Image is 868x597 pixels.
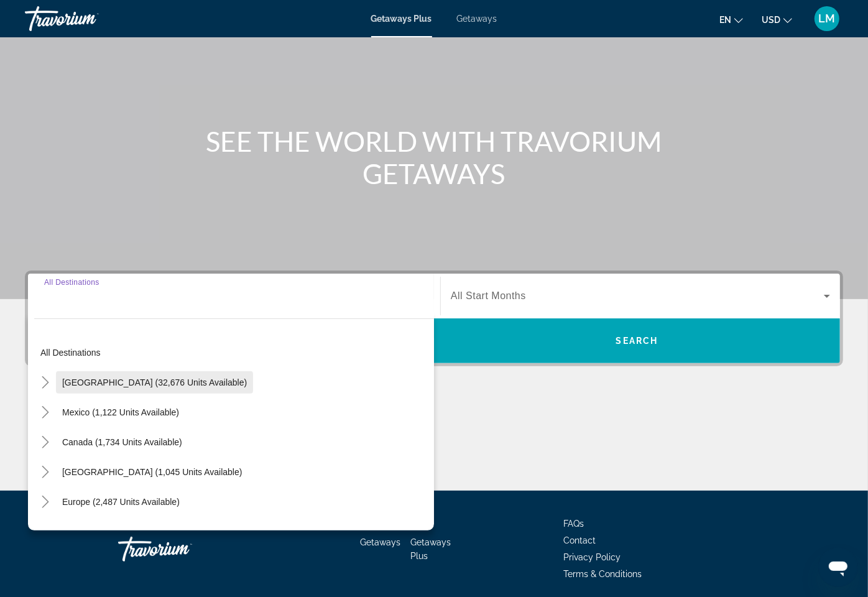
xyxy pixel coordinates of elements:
[563,552,621,562] a: Privacy Policy
[34,432,56,453] button: Toggle Canada (1,734 units available)
[34,461,56,483] button: Toggle Caribbean & Atlantic Islands (1,045 units available)
[28,274,840,363] div: Search widget
[451,290,526,301] span: All Start Months
[819,12,836,25] span: LM
[201,125,667,190] h1: SEE THE WORLD WITH TRAVORIUM GETAWAYS
[56,521,241,543] button: [GEOGRAPHIC_DATA] (202 units available)
[811,6,843,32] button: User Menu
[762,15,780,25] span: USD
[62,467,242,477] span: [GEOGRAPHIC_DATA] (1,045 units available)
[563,519,584,529] a: FAQs
[62,377,247,387] span: [GEOGRAPHIC_DATA] (32,676 units available)
[25,2,149,35] a: Travorium
[371,14,432,24] a: Getaways Plus
[56,491,186,513] button: Europe (2,487 units available)
[62,407,179,417] span: Mexico (1,122 units available)
[818,547,858,587] iframe: Button to launch messaging window
[719,15,731,25] span: en
[118,530,242,568] a: Travorium
[616,336,658,346] span: Search
[56,401,185,423] button: Mexico (1,122 units available)
[34,491,56,513] button: Toggle Europe (2,487 units available)
[62,437,182,447] span: Canada (1,734 units available)
[44,278,99,286] span: All Destinations
[34,372,56,394] button: Toggle United States (32,676 units available)
[62,497,180,507] span: Europe (2,487 units available)
[457,14,497,24] a: Getaways
[719,11,743,29] button: Change language
[762,11,792,29] button: Change currency
[34,402,56,423] button: Toggle Mexico (1,122 units available)
[34,521,56,543] button: Toggle Australia (202 units available)
[56,461,248,483] button: [GEOGRAPHIC_DATA] (1,045 units available)
[34,341,434,364] button: All destinations
[361,537,401,547] a: Getaways
[56,371,253,394] button: [GEOGRAPHIC_DATA] (32,676 units available)
[56,431,188,453] button: Canada (1,734 units available)
[563,535,596,545] a: Contact
[434,318,840,363] button: Search
[40,348,101,358] span: All destinations
[411,537,451,561] a: Getaways Plus
[563,569,642,579] a: Terms & Conditions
